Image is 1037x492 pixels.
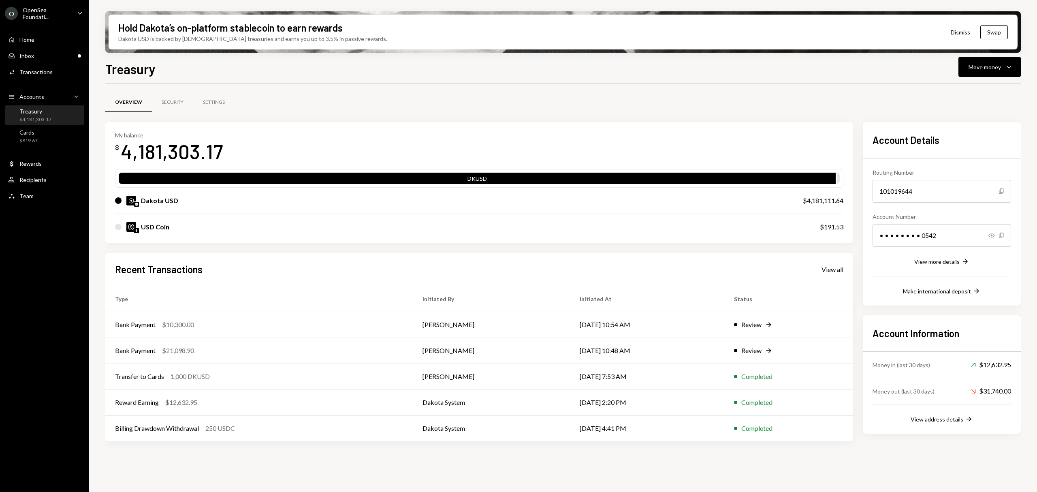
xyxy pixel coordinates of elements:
[903,287,981,296] button: Make international deposit
[911,416,963,423] div: View address details
[914,258,960,265] div: View more details
[741,320,762,329] div: Review
[873,224,1011,247] div: • • • • • • • • 0542
[121,139,223,164] div: 4,181,303.17
[570,415,725,441] td: [DATE] 4:41 PM
[19,137,38,144] div: $819.67
[19,108,51,115] div: Treasury
[115,320,156,329] div: Bank Payment
[5,48,84,63] a: Inbox
[413,364,570,389] td: [PERSON_NAME]
[19,129,38,136] div: Cards
[413,415,570,441] td: Dakota System
[570,364,725,389] td: [DATE] 7:53 AM
[570,338,725,364] td: [DATE] 10:48 AM
[5,172,84,187] a: Recipients
[971,386,1011,396] div: $31,740.00
[19,52,34,59] div: Inbox
[115,99,142,106] div: Overview
[741,424,772,433] div: Completed
[413,312,570,338] td: [PERSON_NAME]
[118,21,343,34] div: Hold Dakota’s on-platform stablecoin to earn rewards
[115,424,199,433] div: Billing Drawdown Withdrawal
[152,92,193,113] a: Security
[115,398,159,407] div: Reward Earning
[5,126,84,146] a: Cards$819.67
[5,64,84,79] a: Transactions
[19,160,42,167] div: Rewards
[724,286,853,312] th: Status
[873,387,935,396] div: Money out (last 30 days)
[873,361,930,369] div: Money in (last 30 days)
[969,63,1001,71] div: Move money
[873,327,1011,340] h2: Account Information
[115,143,119,152] div: $
[821,265,843,274] div: View all
[193,92,235,113] a: Settings
[19,93,44,100] div: Accounts
[19,68,53,75] div: Transactions
[413,389,570,415] td: Dakota System
[23,6,70,20] div: OpenSea Foundati...
[141,222,169,232] div: USD Coin
[873,133,1011,147] h2: Account Details
[5,156,84,171] a: Rewards
[19,36,34,43] div: Home
[105,286,413,312] th: Type
[5,7,18,20] div: O
[115,372,164,381] div: Transfer to Cards
[741,372,772,381] div: Completed
[570,286,725,312] th: Initiated At
[115,346,156,355] div: Bank Payment
[941,23,980,42] button: Dismiss
[741,398,772,407] div: Completed
[803,196,843,205] div: $4,181,111.64
[205,424,235,433] div: 250 USDC
[19,176,47,183] div: Recipients
[741,346,762,355] div: Review
[119,174,836,186] div: DKUSD
[134,202,139,207] img: base-mainnet
[165,398,197,407] div: $12,632.95
[118,34,387,43] div: Dakota USD is backed by [DEMOGRAPHIC_DATA] treasuries and earns you up to 3.5% in passive rewards.
[820,222,843,232] div: $191.53
[903,288,971,295] div: Make international deposit
[821,265,843,274] a: View all
[958,57,1021,77] button: Move money
[115,132,223,139] div: My balance
[134,228,139,233] img: ethereum-mainnet
[570,389,725,415] td: [DATE] 2:20 PM
[980,25,1008,39] button: Swap
[914,257,969,266] button: View more details
[162,99,184,106] div: Security
[162,320,194,329] div: $10,300.00
[5,89,84,104] a: Accounts
[873,180,1011,203] div: 101019644
[570,312,725,338] td: [DATE] 10:54 AM
[126,222,136,232] img: USDC
[911,415,973,424] button: View address details
[203,99,225,106] div: Settings
[413,286,570,312] th: Initiated By
[105,92,152,113] a: Overview
[873,168,1011,177] div: Routing Number
[19,193,34,199] div: Team
[5,188,84,203] a: Team
[19,116,51,123] div: $4,181,303.17
[115,263,203,276] h2: Recent Transactions
[5,105,84,125] a: Treasury$4,181,303.17
[162,346,194,355] div: $21,098.90
[873,212,1011,221] div: Account Number
[126,196,136,205] img: DKUSD
[5,32,84,47] a: Home
[141,196,178,205] div: Dakota USD
[105,61,156,77] h1: Treasury
[413,338,570,364] td: [PERSON_NAME]
[971,360,1011,370] div: $12,632.95
[171,372,210,381] div: 1,000 DKUSD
